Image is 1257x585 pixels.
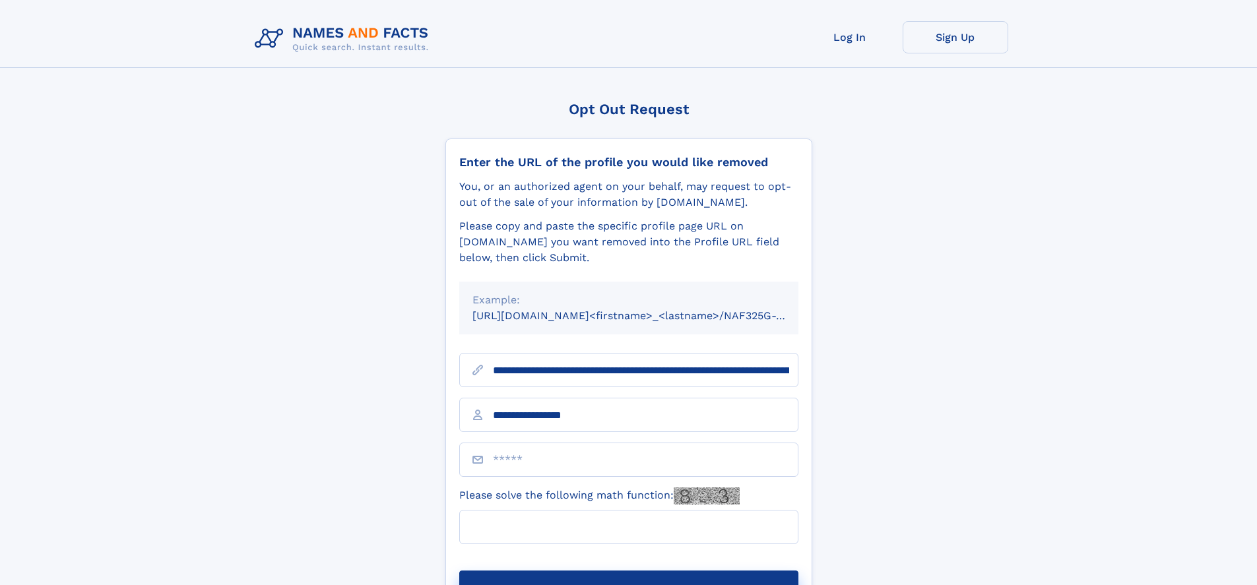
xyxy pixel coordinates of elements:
div: Opt Out Request [445,101,812,117]
div: You, or an authorized agent on your behalf, may request to opt-out of the sale of your informatio... [459,179,798,210]
a: Log In [797,21,903,53]
div: Enter the URL of the profile you would like removed [459,155,798,169]
small: [URL][DOMAIN_NAME]<firstname>_<lastname>/NAF325G-xxxxxxxx [472,309,823,322]
label: Please solve the following math function: [459,487,740,505]
div: Please copy and paste the specific profile page URL on [DOMAIN_NAME] you want removed into the Pr... [459,218,798,266]
a: Sign Up [903,21,1008,53]
div: Example: [472,292,785,308]
img: Logo Names and Facts [249,21,439,57]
